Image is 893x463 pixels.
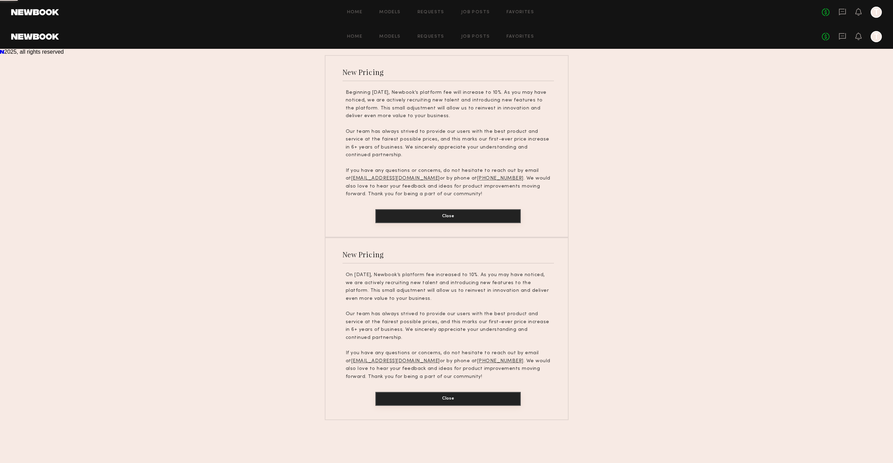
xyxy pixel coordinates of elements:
u: [PHONE_NUMBER] [477,359,524,363]
a: Home [347,35,363,39]
a: Requests [418,35,444,39]
u: [EMAIL_ADDRESS][DOMAIN_NAME] [351,176,440,181]
div: New Pricing [343,67,384,77]
u: [PHONE_NUMBER] [477,176,524,181]
p: Our team has always strived to provide our users with the best product and service at the fairest... [346,310,551,342]
span: 2025, all rights reserved [4,49,64,55]
a: Job Posts [461,35,490,39]
p: If you have any questions or concerns, do not hesitate to reach out by email at or by phone at . ... [346,167,551,198]
p: If you have any questions or concerns, do not hesitate to reach out by email at or by phone at . ... [346,349,551,381]
a: Favorites [506,10,534,15]
a: Home [347,10,363,15]
a: Favorites [506,35,534,39]
p: Beginning [DATE], Newbook’s platform fee will increase to 10%. As you may have noticed, we are ac... [346,89,551,120]
div: New Pricing [343,250,384,259]
p: On [DATE], Newbook’s platform fee increased to 10%. As you may have noticed, we are actively recr... [346,271,551,303]
a: Requests [418,10,444,15]
button: Close [375,209,521,223]
button: Close [375,392,521,406]
a: Models [379,35,400,39]
a: T [871,7,882,18]
a: Models [379,10,400,15]
a: Job Posts [461,10,490,15]
p: Our team has always strived to provide our users with the best product and service at the fairest... [346,128,551,159]
a: T [871,31,882,42]
u: [EMAIL_ADDRESS][DOMAIN_NAME] [351,359,440,363]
